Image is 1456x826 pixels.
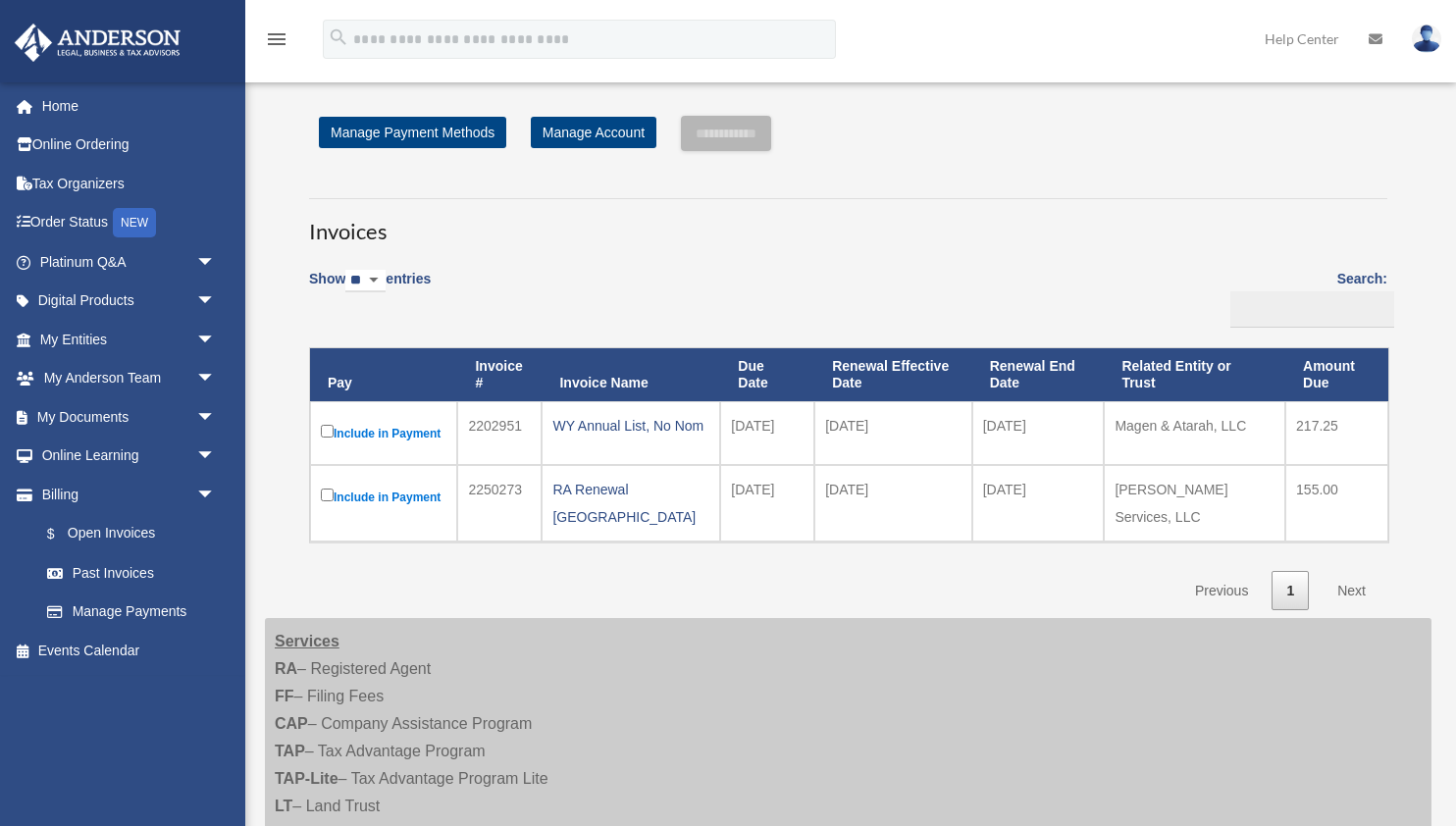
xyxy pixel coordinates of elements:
[457,348,542,401] th: Invoice #: activate to sort column ascending
[196,359,235,399] span: arrow_drop_down
[14,359,245,398] a: My Anderson Teamarrow_drop_down
[1285,348,1388,401] th: Amount Due: activate to sort column ascending
[58,522,68,546] span: $
[321,421,446,445] label: Include in Payment
[27,553,235,593] a: Past Invoices
[14,126,245,165] a: Online Ordering
[1230,291,1394,329] input: Search:
[196,397,235,438] span: arrow_drop_down
[9,24,186,62] img: Anderson Advisors Platinum Portal
[309,267,431,312] label: Show entries
[27,593,235,632] a: Manage Payments
[1285,401,1388,465] td: 217.25
[720,401,814,465] td: [DATE]
[1323,571,1380,611] a: Next
[1104,348,1285,401] th: Related Entity or Trust: activate to sort column ascending
[1272,571,1309,611] a: 1
[14,397,245,437] a: My Documentsarrow_drop_down
[328,26,349,48] i: search
[265,34,288,51] a: menu
[552,476,709,531] div: RA Renewal [GEOGRAPHIC_DATA]
[531,117,656,148] a: Manage Account
[972,401,1105,465] td: [DATE]
[552,412,709,439] div: WY Annual List, No Nom
[14,475,235,514] a: Billingarrow_drop_down
[1223,267,1387,328] label: Search:
[1180,571,1263,611] a: Previous
[275,688,294,704] strong: FF
[720,348,814,401] th: Due Date: activate to sort column ascending
[457,465,542,542] td: 2250273
[321,489,334,501] input: Include in Payment
[309,198,1387,247] h3: Invoices
[14,437,245,476] a: Online Learningarrow_drop_down
[275,798,292,814] strong: LT
[972,348,1105,401] th: Renewal End Date: activate to sort column ascending
[1104,401,1285,465] td: Magen & Atarah, LLC
[14,203,245,243] a: Order StatusNEW
[275,770,338,787] strong: TAP-Lite
[1104,465,1285,542] td: [PERSON_NAME] Services, LLC
[814,348,972,401] th: Renewal Effective Date: activate to sort column ascending
[1285,465,1388,542] td: 155.00
[14,282,245,321] a: Digital Productsarrow_drop_down
[542,348,720,401] th: Invoice Name: activate to sort column ascending
[275,715,308,732] strong: CAP
[720,465,814,542] td: [DATE]
[196,437,235,477] span: arrow_drop_down
[321,485,446,509] label: Include in Payment
[14,164,245,203] a: Tax Organizers
[1412,25,1441,53] img: User Pic
[113,208,156,237] div: NEW
[265,27,288,51] i: menu
[196,282,235,322] span: arrow_drop_down
[457,401,542,465] td: 2202951
[972,465,1105,542] td: [DATE]
[14,631,245,670] a: Events Calendar
[14,242,245,282] a: Platinum Q&Aarrow_drop_down
[275,743,305,759] strong: TAP
[196,320,235,360] span: arrow_drop_down
[196,475,235,515] span: arrow_drop_down
[321,425,334,438] input: Include in Payment
[14,320,245,359] a: My Entitiesarrow_drop_down
[27,514,226,554] a: $Open Invoices
[319,117,506,148] a: Manage Payment Methods
[275,660,297,677] strong: RA
[814,401,972,465] td: [DATE]
[310,348,457,401] th: Pay: activate to sort column descending
[14,86,245,126] a: Home
[814,465,972,542] td: [DATE]
[275,633,339,649] strong: Services
[196,242,235,283] span: arrow_drop_down
[345,270,386,292] select: Showentries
